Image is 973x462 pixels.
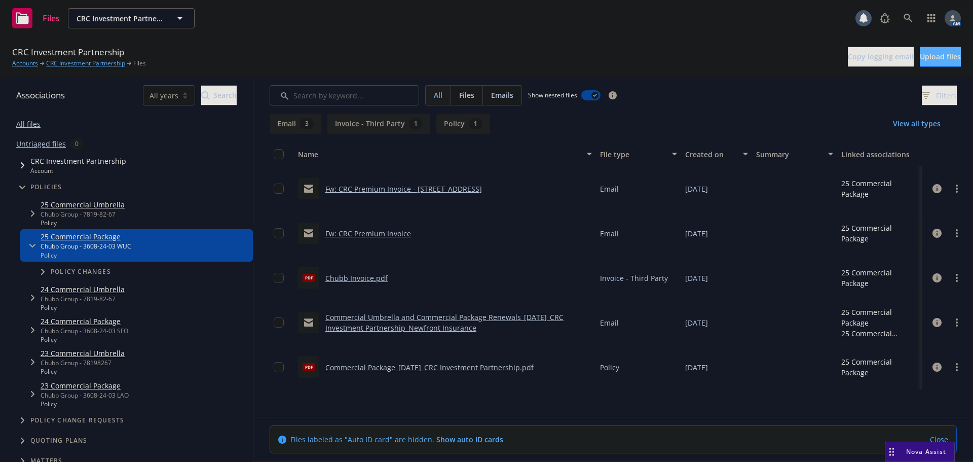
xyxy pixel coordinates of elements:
[77,13,164,24] span: CRC Investment Partnership
[409,118,423,129] div: 1
[201,85,237,105] button: SearchSearch
[841,307,918,328] div: 25 Commercial Package
[325,363,534,372] a: Commercial Package_[DATE]_CRC Investment Partnership.pdf
[41,335,128,344] span: Policy
[922,90,957,101] span: Filters
[41,359,125,367] div: Chubb Group - 78198267
[41,210,125,219] div: Chubb Group - 7819-82-67
[459,90,474,100] span: Files
[921,8,942,28] a: Switch app
[681,142,752,166] button: Created on
[41,391,129,400] div: Chubb Group - 3608-24-03 LAO
[30,166,126,175] span: Account
[841,357,918,378] div: 25 Commercial Package
[294,142,596,166] button: Name
[600,228,619,239] span: Email
[16,119,41,129] a: All files
[70,138,84,150] div: 0
[51,269,111,275] span: Policy changes
[685,273,708,283] span: [DATE]
[325,273,388,283] a: Chubb Invoice.pdf
[303,363,315,371] span: pdf
[41,242,131,251] div: Chubb Group - 3608-24-03 WUC
[298,149,581,160] div: Name
[270,114,321,134] button: Email
[201,86,237,105] div: Search
[41,231,131,242] a: 25 Commercial Package
[41,199,125,210] a: 25 Commercial Umbrella
[920,47,961,67] button: Upload files
[837,142,922,166] button: Linked associations
[685,362,708,373] span: [DATE]
[841,149,918,160] div: Linked associations
[43,14,60,22] span: Files
[936,90,957,101] span: Filters
[270,85,419,105] input: Search by keyword...
[41,251,131,260] span: Policy
[290,434,503,445] span: Files labeled as "Auto ID card" are hidden.
[41,303,125,312] span: Policy
[951,183,963,195] a: more
[274,317,284,328] input: Toggle Row Selected
[30,438,88,444] span: Quoting plans
[491,90,513,100] span: Emails
[41,316,128,327] a: 24 Commercial Package
[133,59,146,68] span: Files
[920,52,961,61] span: Upload files
[951,227,963,239] a: more
[274,362,284,372] input: Toggle Row Selected
[46,59,125,68] a: CRC Investment Partnership
[300,118,314,129] div: 3
[898,8,918,28] a: Search
[201,91,209,99] svg: Search
[436,114,490,134] button: Policy
[325,229,411,238] a: Fw: CRC Premium Invoice
[68,8,195,28] button: CRC Investment Partnership
[274,149,284,159] input: Select all
[848,47,914,67] button: Copy logging email
[325,184,482,194] a: Fw: CRC Premium Invoice - [STREET_ADDRESS]
[30,156,126,166] span: CRC Investment Partnership
[30,417,124,423] span: Policy change requests
[752,142,837,166] button: Summary
[841,178,918,199] div: 25 Commercial Package
[848,52,914,61] span: Copy logging email
[841,267,918,289] div: 25 Commercial Package
[685,149,737,160] div: Created on
[600,149,666,160] div: File type
[41,400,129,408] span: Policy
[841,223,918,244] div: 25 Commercial Package
[885,442,955,462] button: Nova Assist
[951,272,963,284] a: more
[596,142,681,166] button: File type
[41,380,129,391] a: 23 Commercial Package
[12,46,124,59] span: CRC Investment Partnership
[756,149,822,160] div: Summary
[951,316,963,329] a: more
[30,184,62,190] span: Policies
[685,228,708,239] span: [DATE]
[875,8,895,28] a: Report a Bug
[528,91,577,99] span: Show nested files
[877,114,957,134] button: View all types
[436,435,503,444] a: Show auto ID cards
[906,447,946,456] span: Nova Assist
[325,312,564,333] a: Commercial Umbrella and Commercial Package Renewals_[DATE]_CRC Investment Partnership_Newfront In...
[600,184,619,194] span: Email
[922,85,957,105] button: Filters
[685,317,708,328] span: [DATE]
[41,348,125,359] a: 23 Commercial Umbrella
[16,138,66,149] a: Untriaged files
[41,219,125,227] span: Policy
[41,367,125,376] span: Policy
[469,118,482,129] div: 1
[930,434,948,445] a: Close
[685,184,708,194] span: [DATE]
[41,284,125,295] a: 24 Commercial Umbrella
[600,273,668,283] span: Invoice - Third Party
[600,362,619,373] span: Policy
[274,184,284,194] input: Toggle Row Selected
[12,59,38,68] a: Accounts
[41,295,125,303] div: Chubb Group - 7819-82-67
[41,327,128,335] div: Chubb Group - 3608-24-03 SFO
